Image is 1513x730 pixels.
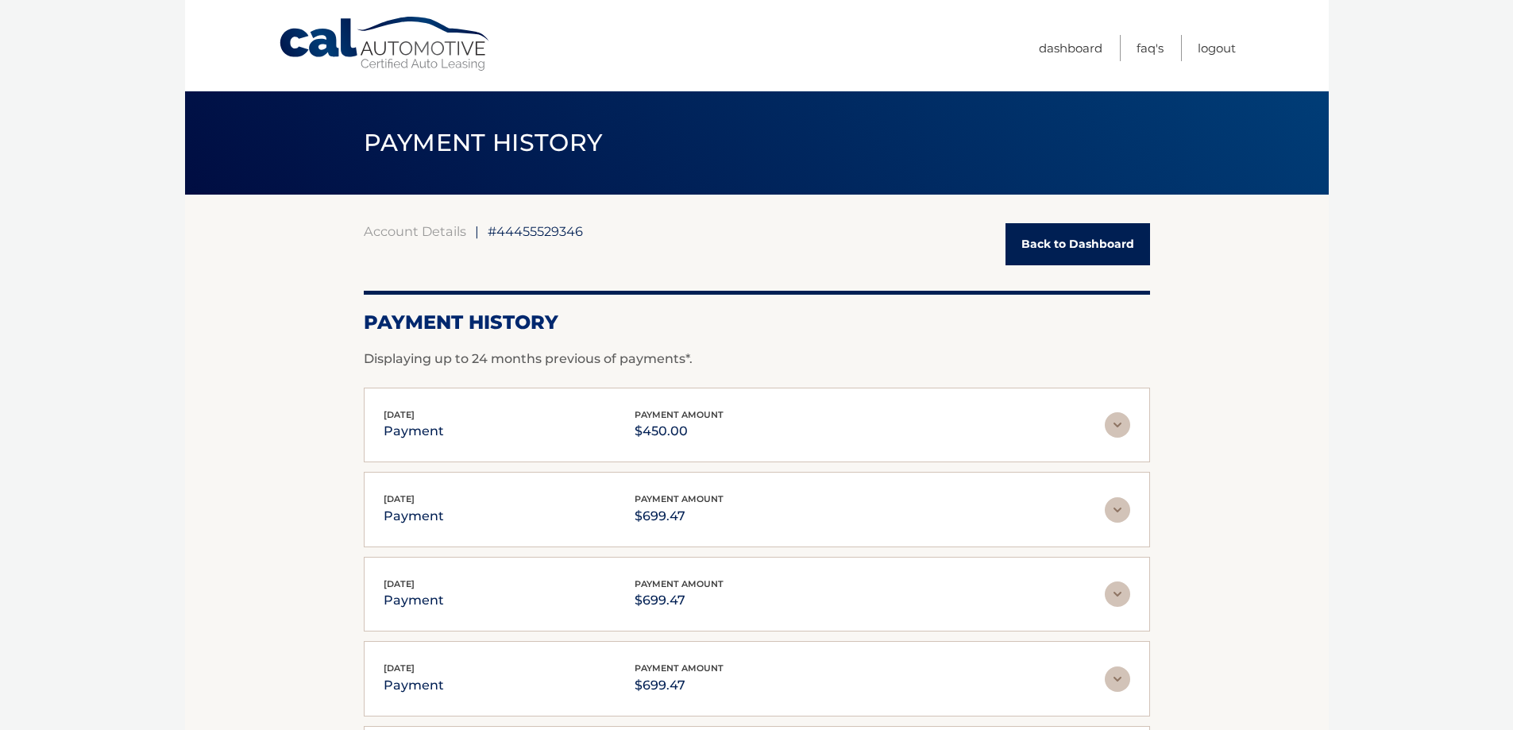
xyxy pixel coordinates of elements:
a: Account Details [364,223,466,239]
img: accordion-rest.svg [1105,412,1130,438]
a: Dashboard [1039,35,1102,61]
p: payment [384,505,444,527]
a: Logout [1198,35,1236,61]
span: [DATE] [384,493,415,504]
p: Displaying up to 24 months previous of payments*. [364,350,1150,369]
p: $699.47 [635,674,724,697]
img: accordion-rest.svg [1105,581,1130,607]
span: payment amount [635,662,724,674]
a: FAQ's [1137,35,1164,61]
img: accordion-rest.svg [1105,497,1130,523]
span: payment amount [635,578,724,589]
a: Cal Automotive [278,16,492,72]
p: payment [384,589,444,612]
img: accordion-rest.svg [1105,666,1130,692]
a: Back to Dashboard [1005,223,1150,265]
p: payment [384,674,444,697]
span: [DATE] [384,662,415,674]
span: [DATE] [384,409,415,420]
p: $450.00 [635,420,724,442]
span: payment amount [635,409,724,420]
h2: Payment History [364,311,1150,334]
span: | [475,223,479,239]
p: $699.47 [635,505,724,527]
p: $699.47 [635,589,724,612]
p: payment [384,420,444,442]
span: [DATE] [384,578,415,589]
span: payment amount [635,493,724,504]
span: #44455529346 [488,223,583,239]
span: PAYMENT HISTORY [364,128,603,157]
